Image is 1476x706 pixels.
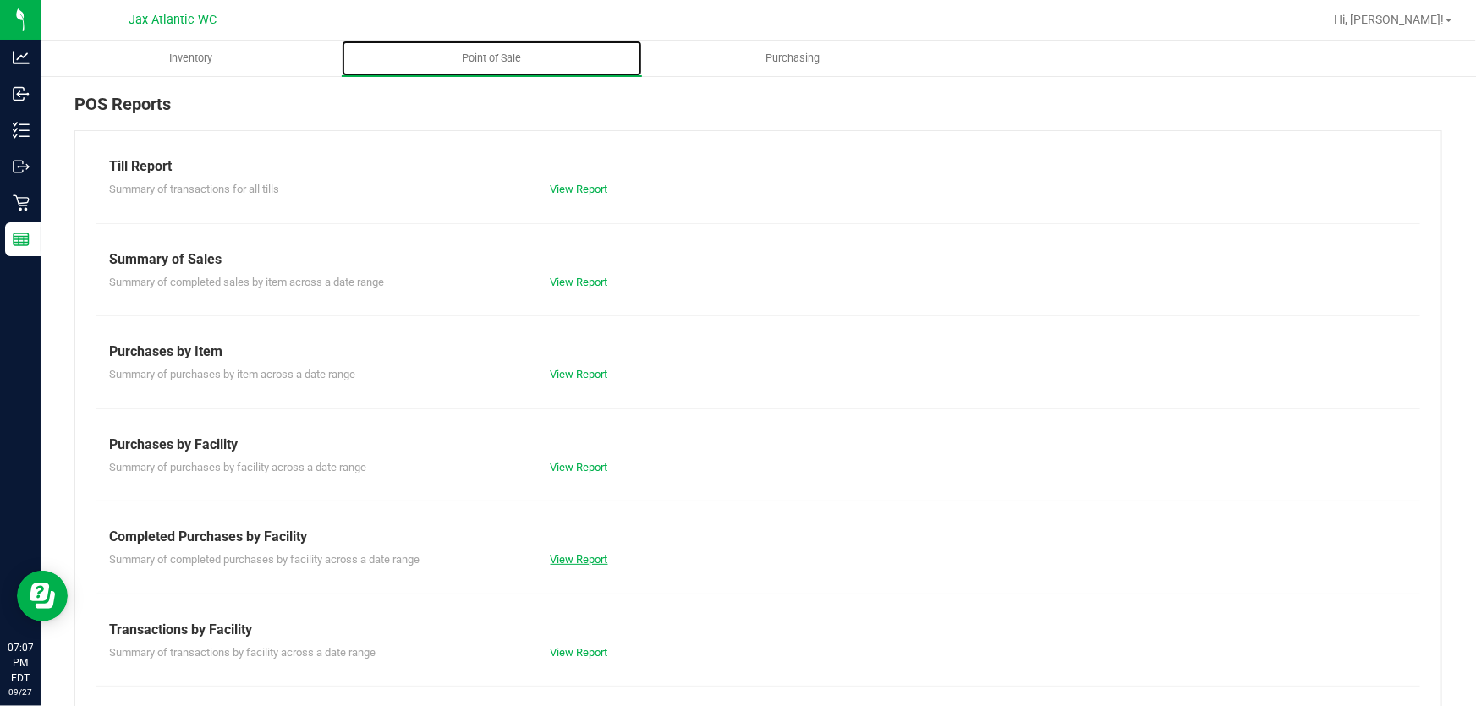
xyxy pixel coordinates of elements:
p: 09/27 [8,686,33,698]
a: View Report [551,276,608,288]
a: Point of Sale [342,41,643,76]
a: Inventory [41,41,342,76]
span: Summary of transactions by facility across a date range [109,646,376,659]
inline-svg: Retail [13,194,30,211]
iframe: Resource center [17,571,68,621]
div: POS Reports [74,91,1442,130]
inline-svg: Analytics [13,49,30,66]
span: Point of Sale [440,51,545,66]
a: Purchasing [642,41,943,76]
a: View Report [551,553,608,566]
p: 07:07 PM EDT [8,640,33,686]
div: Purchases by Facility [109,435,1407,455]
div: Purchases by Item [109,342,1407,362]
span: Hi, [PERSON_NAME]! [1334,13,1444,26]
inline-svg: Inbound [13,85,30,102]
a: View Report [551,646,608,659]
div: Transactions by Facility [109,620,1407,640]
a: View Report [551,461,608,473]
span: Summary of purchases by item across a date range [109,368,355,380]
span: Summary of transactions for all tills [109,183,279,195]
span: Summary of completed sales by item across a date range [109,276,384,288]
inline-svg: Reports [13,231,30,248]
a: View Report [551,368,608,380]
a: View Report [551,183,608,195]
div: Completed Purchases by Facility [109,527,1407,547]
div: Till Report [109,156,1407,177]
span: Purchasing [743,51,842,66]
span: Inventory [146,51,235,66]
inline-svg: Inventory [13,122,30,139]
inline-svg: Outbound [13,158,30,175]
div: Summary of Sales [109,249,1407,270]
span: Jax Atlantic WC [129,13,217,27]
span: Summary of completed purchases by facility across a date range [109,553,420,566]
span: Summary of purchases by facility across a date range [109,461,366,473]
